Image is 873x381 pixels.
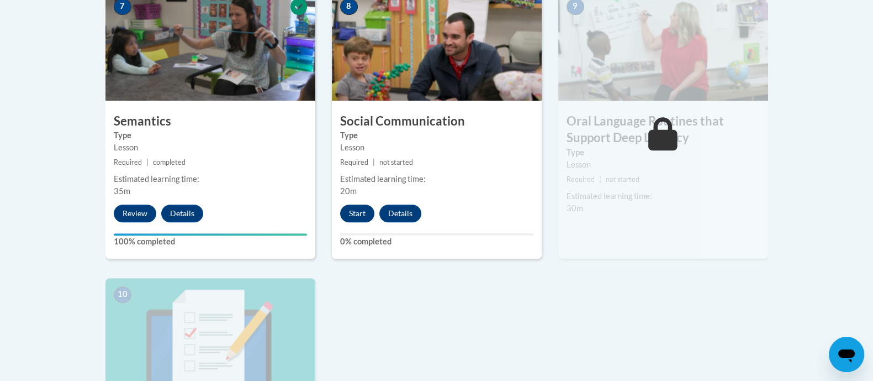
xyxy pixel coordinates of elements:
[567,190,760,202] div: Estimated learning time:
[340,205,374,222] button: Start
[114,233,307,236] div: Your progress
[340,236,533,248] label: 0% completed
[114,129,307,142] label: Type
[114,173,307,185] div: Estimated learning time:
[114,205,156,222] button: Review
[114,142,307,154] div: Lesson
[829,337,864,372] iframe: Button to launch messaging window
[340,129,533,142] label: Type
[332,113,542,130] h3: Social Communication
[114,236,307,248] label: 100% completed
[379,158,413,166] span: not started
[567,203,583,213] span: 30m
[373,158,375,166] span: |
[340,186,357,196] span: 20m
[114,286,131,303] span: 10
[340,142,533,154] div: Lesson
[340,173,533,185] div: Estimated learning time:
[567,159,760,171] div: Lesson
[105,113,315,130] h3: Semantics
[567,175,595,184] span: Required
[379,205,421,222] button: Details
[161,205,203,222] button: Details
[599,175,601,184] span: |
[114,186,130,196] span: 35m
[567,147,760,159] label: Type
[153,158,186,166] span: completed
[340,158,368,166] span: Required
[146,158,149,166] span: |
[558,113,768,147] h3: Oral Language Routines that Support Deep Literacy
[606,175,639,184] span: not started
[114,158,142,166] span: Required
